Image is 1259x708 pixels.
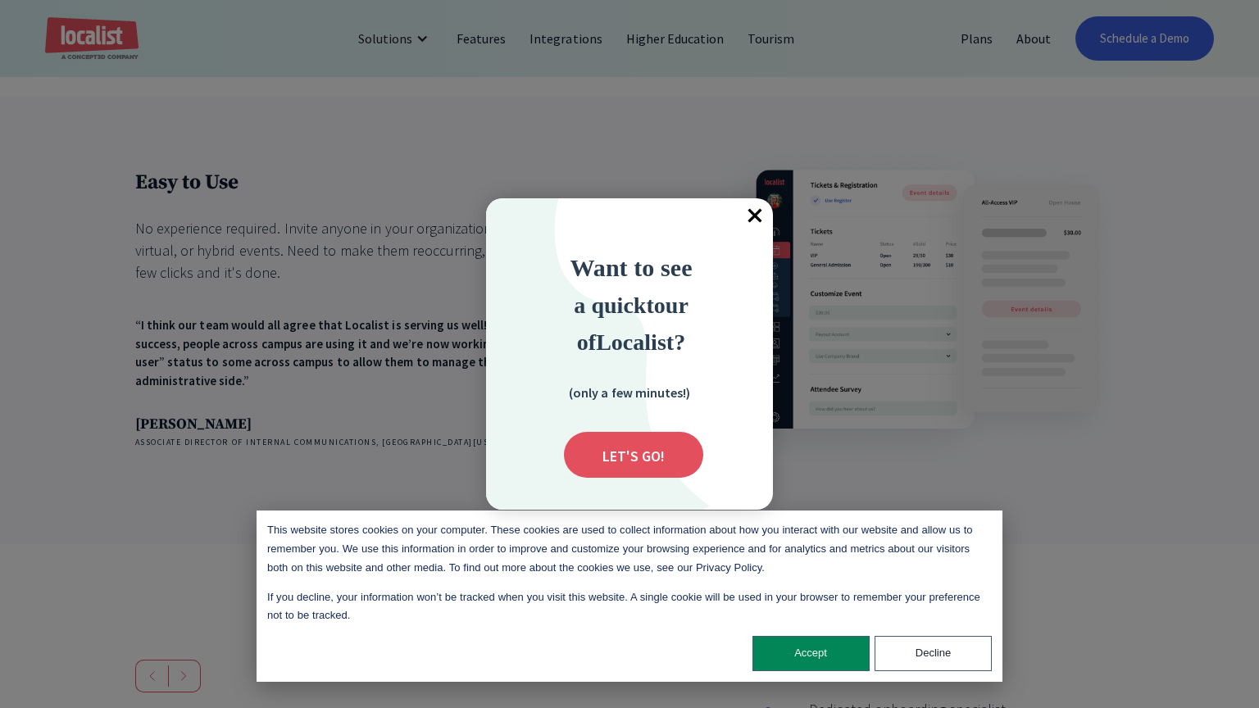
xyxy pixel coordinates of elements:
button: Decline [875,636,992,671]
div: Submit [564,432,703,478]
strong: to [646,293,665,318]
p: This website stores cookies on your computer. These cookies are used to collect information about... [267,521,992,577]
p: If you decline, your information won’t be tracked when you visit this website. A single cookie wi... [267,588,992,626]
strong: Localist? [596,329,685,355]
div: Close popup [737,198,773,234]
strong: (only a few minutes!) [569,384,690,401]
strong: Want to see [570,254,693,281]
div: Cookie banner [257,511,1002,682]
span: Close [737,198,773,234]
div: (only a few minutes!) [548,382,711,402]
button: Accept [752,636,870,671]
div: Want to see a quick tour of Localist? [525,249,738,360]
span: a quick [574,293,646,318]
